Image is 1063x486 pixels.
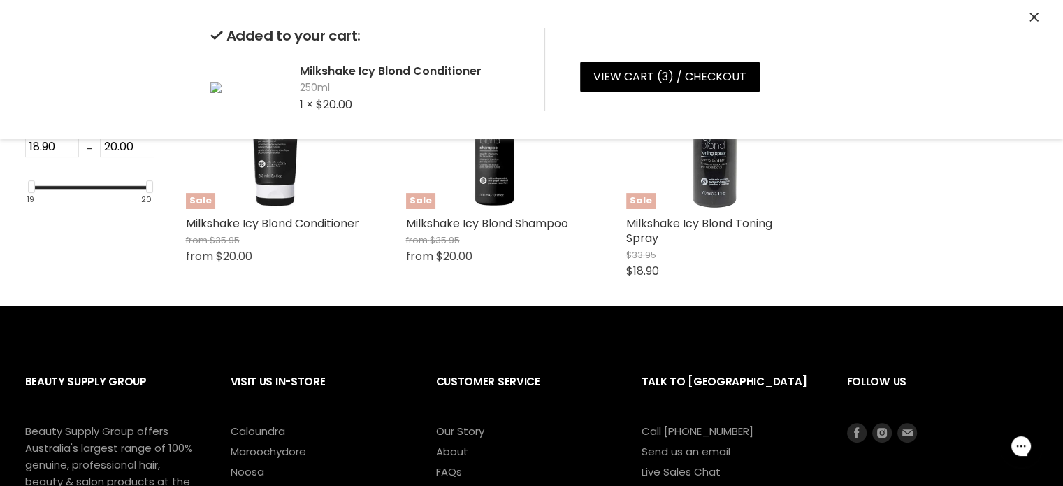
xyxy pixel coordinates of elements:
[231,424,285,438] a: Caloundra
[993,420,1049,472] iframe: Gorgias live chat messenger
[626,248,656,262] span: $33.95
[231,364,408,422] h2: Visit Us In-Store
[436,464,462,479] a: FAQs
[626,263,659,279] span: $18.90
[642,444,730,459] a: Send us an email
[300,81,522,95] span: 250ml
[25,136,80,157] input: Min Price
[406,248,433,264] span: from
[216,248,252,264] span: $20.00
[210,28,522,44] h2: Added to your cart:
[27,195,34,204] div: 19
[626,215,772,246] a: Milkshake Icy Blond Toning Spray
[316,97,352,113] span: $20.00
[231,464,264,479] a: Noosa
[436,364,614,422] h2: Customer Service
[847,364,1039,422] h2: Follow us
[231,444,306,459] a: Maroochydore
[642,424,753,438] a: Call [PHONE_NUMBER]
[25,364,203,422] h2: Beauty Supply Group
[79,136,100,162] div: -
[186,215,359,231] a: Milkshake Icy Blond Conditioner
[210,82,222,93] img: Milkshake Icy Blond Conditioner
[436,424,484,438] a: Our Story
[662,69,668,85] span: 3
[406,234,428,247] span: from
[430,234,460,247] span: $35.95
[436,444,468,459] a: About
[406,193,435,209] span: Sale
[580,62,760,92] a: View cart (3) / Checkout
[210,234,240,247] span: $35.95
[642,364,819,422] h2: Talk to [GEOGRAPHIC_DATA]
[406,215,568,231] a: Milkshake Icy Blond Shampoo
[436,248,472,264] span: $20.00
[300,97,313,113] span: 1 ×
[186,234,208,247] span: from
[186,193,215,209] span: Sale
[642,464,721,479] a: Live Sales Chat
[300,64,522,78] h2: Milkshake Icy Blond Conditioner
[1029,10,1039,25] button: Close
[100,136,154,157] input: Max Price
[141,195,152,204] div: 20
[186,248,213,264] span: from
[626,193,656,209] span: Sale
